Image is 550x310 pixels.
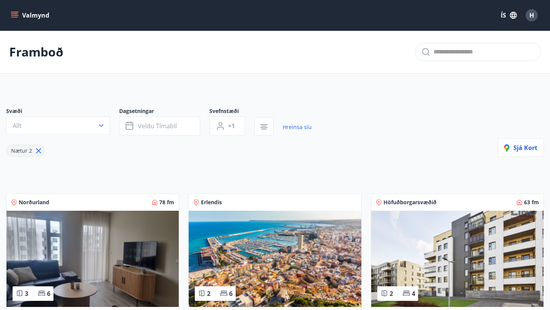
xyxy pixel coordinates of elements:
[228,122,235,130] span: +1
[119,107,209,116] span: Dagsetningar
[498,139,544,157] button: Sjá kort
[47,289,50,298] span: 6
[6,116,110,135] button: Allt
[209,116,245,136] button: +1
[371,211,544,307] img: Paella dish
[6,107,119,116] span: Svæði
[529,11,534,19] span: H
[9,44,63,60] p: Framboð
[229,289,233,298] span: 6
[207,289,210,298] span: 2
[383,199,437,206] span: Höfuðborgarsvæðið
[13,121,22,130] span: Allt
[497,8,521,22] button: ÍS
[9,8,52,22] button: menu
[138,122,177,130] span: Veldu tímabil
[209,107,254,116] span: Svefnstæði
[6,145,45,157] div: Nætur 2
[504,144,537,152] span: Sjá kort
[19,199,49,206] span: Norðurland
[283,119,312,136] a: Hreinsa síu
[189,211,361,307] img: Paella dish
[522,6,541,24] button: H
[412,289,415,298] span: 4
[11,147,32,154] span: Nætur 2
[159,199,174,206] span: 78 fm
[201,199,222,206] span: Erlendis
[119,116,200,136] button: Veldu tímabil
[25,289,28,298] span: 3
[524,199,539,206] span: 63 fm
[6,211,179,307] img: Paella dish
[390,289,393,298] span: 2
